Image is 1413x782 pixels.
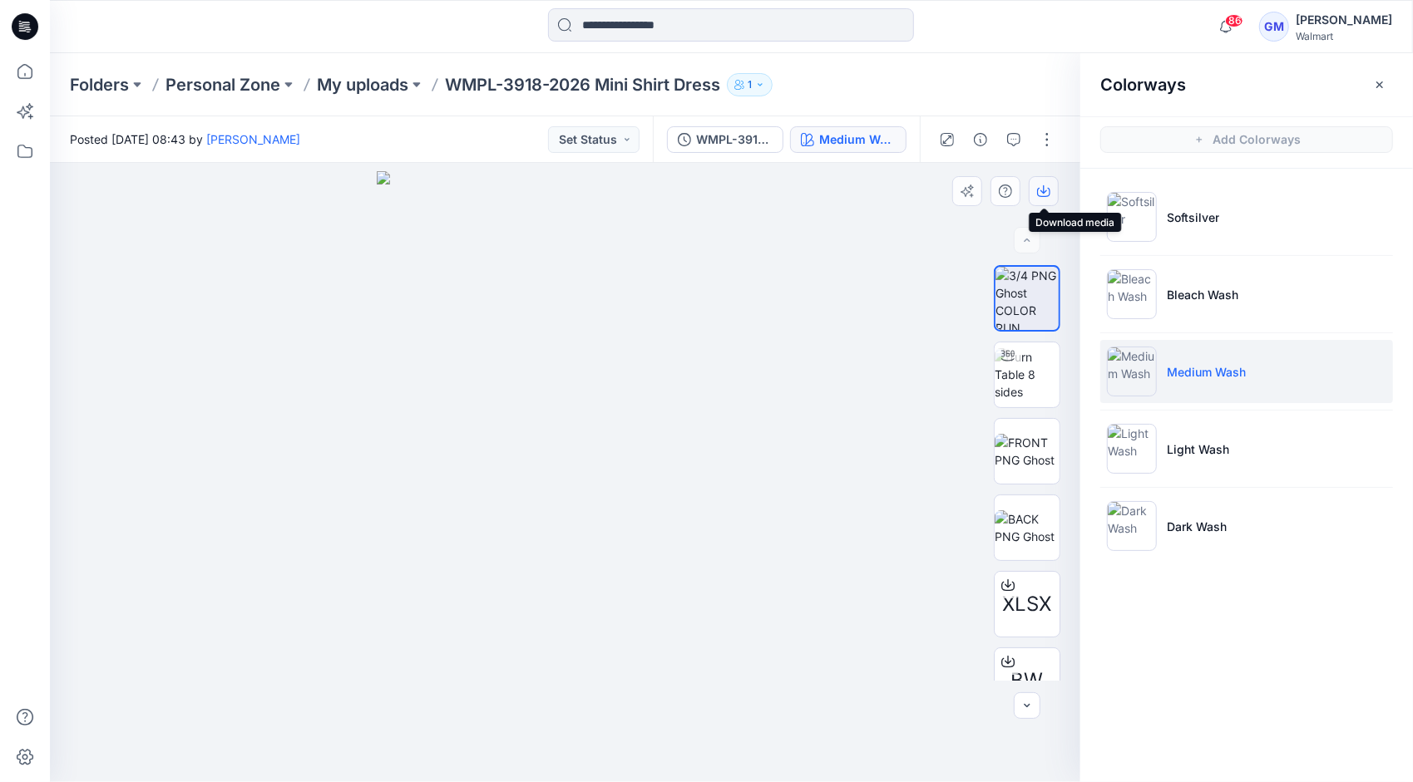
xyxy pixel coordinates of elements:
p: 1 [748,76,752,94]
p: Dark Wash [1167,518,1227,535]
img: Medium Wash [1107,347,1157,396]
button: 1 [727,73,773,96]
a: Personal Zone [166,73,280,96]
img: Dark Wash [1107,501,1157,551]
div: GM [1259,12,1289,42]
div: [PERSON_NAME] [1296,10,1392,30]
p: Light Wash [1167,440,1229,458]
a: My uploads [317,73,408,96]
span: Posted [DATE] 08:43 by [70,130,300,148]
span: 86 [1225,14,1243,27]
button: Details [967,126,994,153]
div: WMPL-3918-2026 Mini Shirt Dress_Full Colorway [696,130,773,149]
button: Medium Wash [790,126,907,153]
div: Walmart [1296,30,1392,42]
img: BACK PNG Ghost [995,510,1060,545]
p: Medium Wash [1167,363,1246,381]
img: FRONT PNG Ghost [995,434,1060,469]
h2: Colorways [1100,75,1186,95]
p: WMPL-3918-2026 Mini Shirt Dress [445,73,720,96]
div: Medium Wash [819,130,896,149]
img: Softsilver [1107,192,1157,242]
p: Bleach Wash [1167,286,1238,303]
a: Folders [70,73,129,96]
img: Turn Table 8 sides [995,348,1060,401]
span: BW [1011,666,1044,696]
img: 3/4 PNG Ghost COLOR RUN [996,267,1059,330]
span: XLSX [1003,589,1052,619]
p: Softsilver [1167,209,1219,226]
a: [PERSON_NAME] [206,132,300,146]
img: Light Wash [1107,424,1157,474]
img: Bleach Wash [1107,269,1157,319]
button: WMPL-3918-2026 Mini Shirt Dress_Full Colorway [667,126,783,153]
